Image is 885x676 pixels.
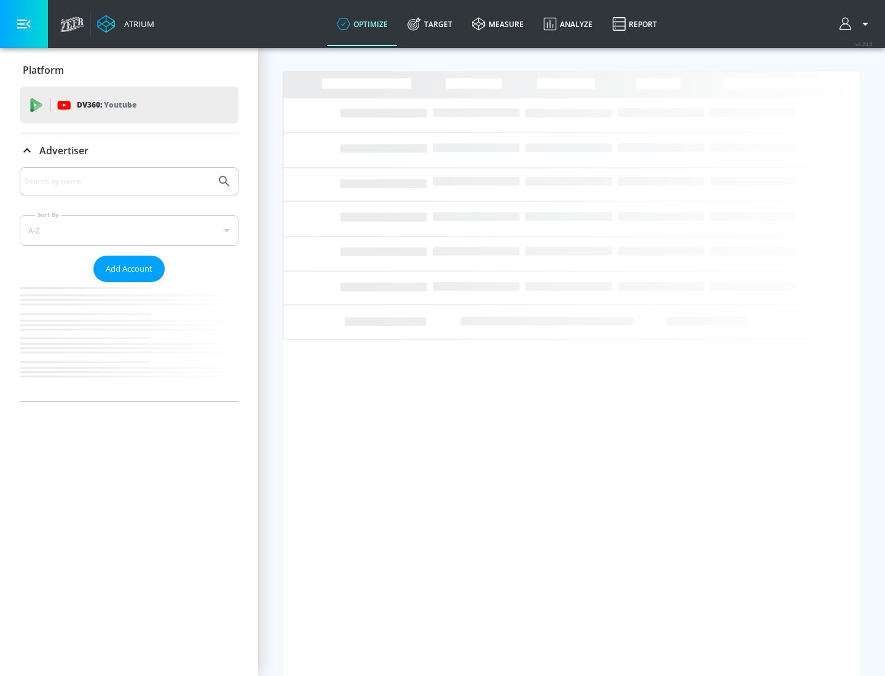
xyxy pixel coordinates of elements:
[602,2,667,46] a: Report
[20,133,238,168] div: Advertiser
[20,167,238,401] div: Advertiser
[23,63,64,77] p: Platform
[39,144,88,157] p: Advertiser
[398,2,462,46] a: Target
[104,98,136,111] p: Youtube
[77,98,136,112] p: DV360:
[106,262,152,276] span: Add Account
[20,215,238,246] div: A-Z
[20,282,238,401] nav: list of Advertiser
[20,87,238,124] div: DV360: Youtube
[327,2,398,46] a: optimize
[35,211,61,219] label: Sort By
[533,2,602,46] a: Analyze
[462,2,533,46] a: measure
[855,41,873,47] span: v 4.24.0
[25,173,211,189] input: Search by name
[97,15,154,33] a: Atrium
[93,256,165,282] button: Add Account
[20,53,238,87] div: Platform
[119,18,154,29] div: Atrium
